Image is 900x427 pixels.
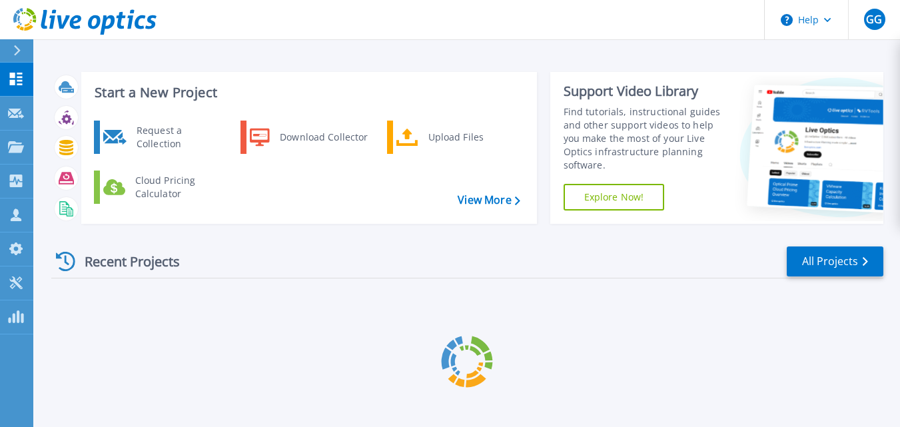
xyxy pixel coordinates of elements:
[564,105,729,172] div: Find tutorials, instructional guides and other support videos to help you make the most of your L...
[129,174,227,201] div: Cloud Pricing Calculator
[787,246,883,276] a: All Projects
[866,14,882,25] span: GG
[94,171,230,204] a: Cloud Pricing Calculator
[95,85,520,100] h3: Start a New Project
[240,121,377,154] a: Download Collector
[273,124,374,151] div: Download Collector
[94,121,230,154] a: Request a Collection
[458,194,520,207] a: View More
[564,184,665,211] a: Explore Now!
[51,245,198,278] div: Recent Projects
[130,124,227,151] div: Request a Collection
[422,124,520,151] div: Upload Files
[564,83,729,100] div: Support Video Library
[387,121,524,154] a: Upload Files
